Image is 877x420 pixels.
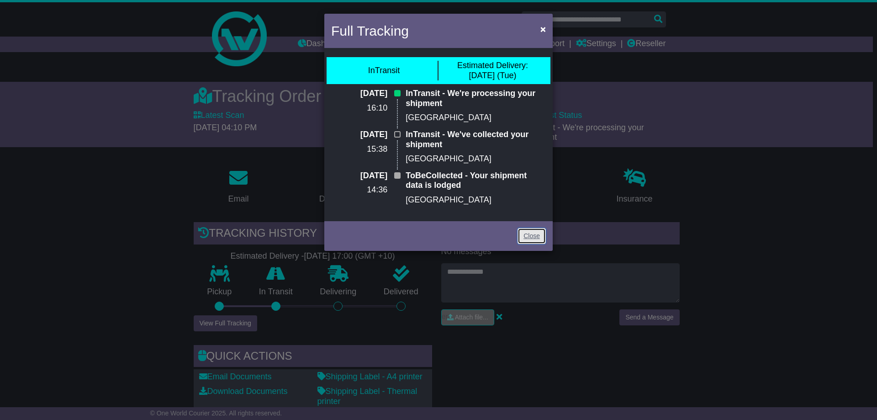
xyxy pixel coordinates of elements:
button: Close [536,20,550,38]
p: InTransit - We're processing your shipment [406,89,546,108]
p: 15:38 [331,144,387,154]
p: 16:10 [331,103,387,113]
a: Close [518,228,546,244]
p: InTransit - We've collected your shipment [406,130,546,149]
span: Estimated Delivery: [457,61,528,70]
span: × [540,24,546,34]
div: InTransit [368,66,400,76]
p: [GEOGRAPHIC_DATA] [406,195,546,205]
p: [DATE] [331,89,387,99]
h4: Full Tracking [331,21,409,41]
p: [DATE] [331,130,387,140]
p: 14:36 [331,185,387,195]
p: ToBeCollected - Your shipment data is lodged [406,171,546,191]
p: [DATE] [331,171,387,181]
p: [GEOGRAPHIC_DATA] [406,113,546,123]
p: [GEOGRAPHIC_DATA] [406,154,546,164]
div: [DATE] (Tue) [457,61,528,80]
